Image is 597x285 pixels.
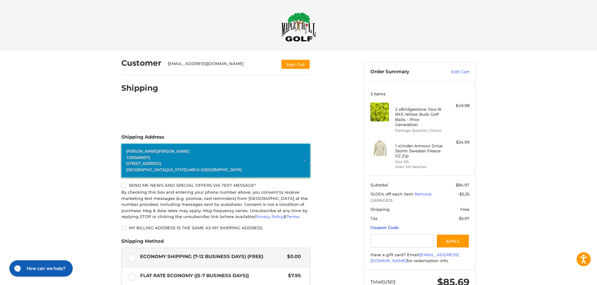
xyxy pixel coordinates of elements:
[281,12,316,42] img: Maple Hill Golf
[456,182,469,187] span: $84.97
[126,154,150,160] span: 13305406973
[370,207,390,212] span: Shipping
[285,272,301,279] span: $7.95
[370,252,469,264] div: Have a gift card? Email for redemption info.
[6,258,75,279] iframe: Gorgias live chat messenger
[370,182,388,187] span: Subtotal
[370,216,378,221] span: Tax
[436,234,469,248] button: Apply
[370,191,415,196] span: 15.00% off each item
[188,166,202,172] span: 44514 /
[121,189,310,220] div: By checking this box and entering your phone number above, you consent to receive marketing text ...
[445,139,469,145] div: $34.99
[126,166,167,172] span: [GEOGRAPHIC_DATA],
[370,279,395,285] span: Total (USD)
[121,144,310,177] a: Enter or select a different address
[158,148,189,154] span: [PERSON_NAME]
[167,166,188,172] span: [US_STATE],
[445,103,469,109] div: $49.98
[121,58,161,68] h2: Customer
[459,216,469,221] span: $5.97
[370,225,399,230] a: Coupon Code
[395,159,443,165] li: Size 2XL
[121,183,310,188] label: Send me news and special offers via text message*
[202,166,242,172] span: [GEOGRAPHIC_DATA]
[255,214,284,219] a: Privacy Policy
[438,69,469,75] a: Edit Cart
[121,238,164,248] legend: Shipping Method
[126,148,158,154] span: [PERSON_NAME]
[121,134,164,144] legend: Shipping Address
[370,69,438,75] h3: Order Summary
[168,61,275,69] div: [EMAIL_ADDRESS][DOMAIN_NAME]
[284,253,301,260] span: $0.00
[281,59,310,69] button: Sign Out
[395,128,443,133] li: Package Quantity 1 Dozen
[126,160,161,166] span: [STREET_ADDRESS]
[415,191,432,196] a: Remove
[458,191,469,196] span: -$5.25
[370,234,433,248] input: Gift Certificate or Coupon Code
[286,214,299,219] a: Terms
[140,272,285,279] span: Flat Rate Economy ((5-7 Business Days))
[370,197,469,204] span: GARAGE15
[140,253,284,260] span: Economy Shipping (7-12 Business Days) (Free)
[370,91,469,96] h3: 3 Items
[121,225,310,230] label: My billing address is the same as my shipping address.
[395,143,443,159] h4: 1 x Under Armour Drive Storm Sweater Fleece 1/2 Zip
[460,207,469,212] span: Free
[121,83,158,93] h2: Shipping
[395,164,443,170] li: Color Silt Heather
[395,107,443,127] h4: 2 x Bridgestone Tour B RXS Yellow Bulk Golf Balls - Prior Generation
